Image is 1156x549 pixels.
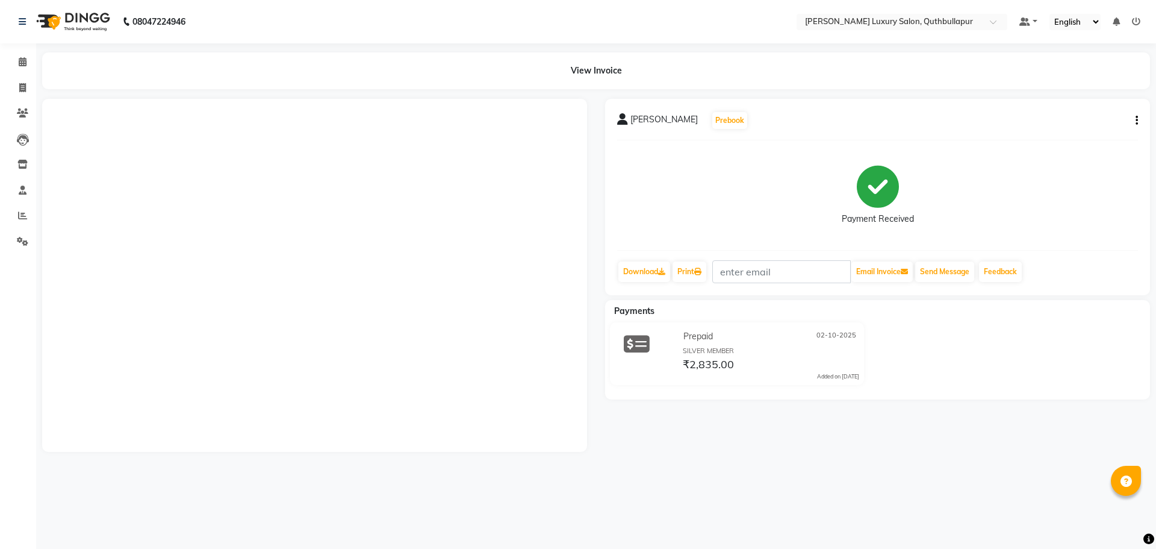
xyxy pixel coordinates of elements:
[683,346,859,356] div: SILVER MEMBER
[979,262,1022,282] a: Feedback
[817,372,859,381] div: Added on [DATE]
[712,260,851,283] input: enter email
[630,113,698,130] span: [PERSON_NAME]
[712,112,747,129] button: Prebook
[132,5,185,39] b: 08047224946
[614,306,654,316] span: Payments
[915,262,974,282] button: Send Message
[842,213,914,225] div: Payment Received
[1105,501,1144,537] iframe: chat widget
[683,357,734,374] span: ₹2,835.00
[683,330,713,343] span: Prepaid
[618,262,670,282] a: Download
[851,262,913,282] button: Email Invoice
[42,52,1150,89] div: View Invoice
[673,262,706,282] a: Print
[31,5,113,39] img: logo
[816,330,856,343] span: 02-10-2025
